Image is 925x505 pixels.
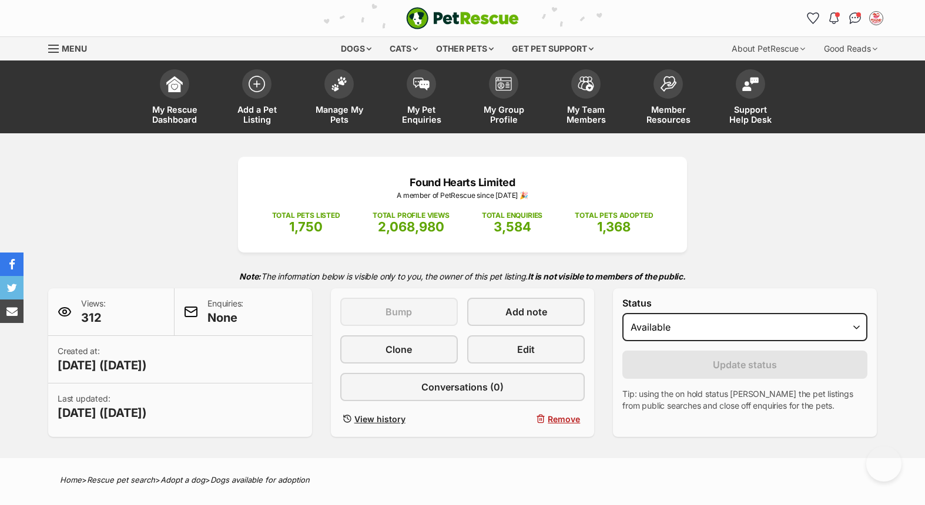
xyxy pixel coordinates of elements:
[622,351,867,379] button: Update status
[467,335,585,363] a: Edit
[81,309,106,326] span: 312
[494,219,531,234] span: 3,584
[373,210,450,221] p: TOTAL PROFILE VIEWS
[866,446,901,482] iframe: Help Scout Beacon - Open
[133,63,216,133] a: My Rescue Dashboard
[559,105,612,124] span: My Team Members
[87,475,155,484] a: Rescue pet search
[333,37,380,60] div: Dogs
[803,9,886,28] ul: Account quick links
[816,37,886,60] div: Good Reads
[386,342,412,356] span: Clone
[395,105,448,124] span: My Pet Enquiries
[48,264,877,288] p: The information below is visible only to you, the owner of this pet listing.
[230,105,283,124] span: Add a Pet Listing
[58,345,147,373] p: Created at:
[723,37,813,60] div: About PetRescue
[622,388,867,412] p: Tip: using the on hold status [PERSON_NAME] the pet listings from public searches and close off e...
[289,219,323,234] span: 1,750
[62,43,87,53] span: Menu
[58,357,147,373] span: [DATE] ([DATE])
[81,298,106,326] p: Views:
[216,63,298,133] a: Add a Pet Listing
[575,210,653,221] p: TOTAL PETS ADOPTED
[870,12,882,24] img: VIC Dogs profile pic
[48,37,95,58] a: Menu
[428,37,502,60] div: Other pets
[597,219,631,234] span: 1,368
[166,76,183,92] img: dashboard-icon-eb2f2d2d3e046f16d808141f083e7271f6b2e854fb5c12c21221c1fb7104beca.svg
[505,305,547,319] span: Add note
[642,105,695,124] span: Member Resources
[331,76,347,92] img: manage-my-pets-icon-02211641906a0b7f246fdf0571729dbe1e7629f14944591b6c1af311fb30b64b.svg
[548,413,580,425] span: Remove
[421,380,504,394] span: Conversations (0)
[867,9,886,28] button: My account
[58,405,147,421] span: [DATE] ([DATE])
[803,9,822,28] a: Favourites
[504,37,602,60] div: Get pet support
[249,76,265,92] img: add-pet-listing-icon-0afa8454b4691262ce3f59096e99ab1cd57d4a30225e0717b998d2c9b9846f56.svg
[495,77,512,91] img: group-profile-icon-3fa3cf56718a62981997c0bc7e787c4b2cf8bcc04b72c1350f741eb67cf2f40e.svg
[713,358,777,372] span: Update status
[313,105,366,124] span: Manage My Pets
[829,12,839,24] img: notifications-46538b983faf8c2785f20acdc204bb7945ddae34d4c08c2a6579f10ce5e182be.svg
[239,271,261,281] strong: Note:
[256,174,669,190] p: Found Hearts Limited
[354,413,405,425] span: View history
[340,373,585,401] a: Conversations (0)
[298,63,380,133] a: Manage My Pets
[406,7,519,29] a: PetRescue
[467,410,585,427] button: Remove
[386,305,412,319] span: Bump
[58,393,147,421] p: Last updated:
[545,63,627,133] a: My Team Members
[467,298,585,326] a: Add note
[724,105,777,124] span: Support Help Desk
[340,335,458,363] a: Clone
[413,78,430,90] img: pet-enquiries-icon-7e3ad2cf08bfb03b45e93fb7055b45f3efa6380592205ae92323e6603595dc1f.svg
[462,63,545,133] a: My Group Profile
[406,7,519,29] img: logo-e224e6f780fb5917bec1dbf3a21bbac754714ae5b6737aabdf751b685950b380.svg
[340,410,458,427] a: View history
[846,9,864,28] a: Conversations
[272,210,340,221] p: TOTAL PETS LISTED
[517,342,535,356] span: Edit
[825,9,843,28] button: Notifications
[340,298,458,326] button: Bump
[477,105,530,124] span: My Group Profile
[578,76,594,92] img: team-members-icon-5396bd8760b3fe7c0b43da4ab00e1e3bb1a5d9ba89233759b79545d2d3fc5d0d.svg
[660,76,676,92] img: member-resources-icon-8e73f808a243e03378d46382f2149f9095a855e16c252ad45f914b54edf8863c.svg
[160,475,205,484] a: Adopt a dog
[256,190,669,201] p: A member of PetRescue since [DATE] 🎉
[622,298,867,308] label: Status
[709,63,792,133] a: Support Help Desk
[60,475,82,484] a: Home
[627,63,709,133] a: Member Resources
[742,77,759,91] img: help-desk-icon-fdf02630f3aa405de69fd3d07c3f3aa587a6932b1a1747fa1d2bba05be0121f9.svg
[380,63,462,133] a: My Pet Enquiries
[148,105,201,124] span: My Rescue Dashboard
[207,309,243,326] span: None
[378,219,444,234] span: 2,068,980
[210,475,310,484] a: Dogs available for adoption
[207,298,243,326] p: Enquiries:
[528,271,686,281] strong: It is not visible to members of the public.
[381,37,426,60] div: Cats
[31,476,894,484] div: > > >
[849,12,862,24] img: chat-41dd97257d64d25036548639549fe6c8038ab92f7586957e7f3b1b290dea8141.svg
[482,210,542,221] p: TOTAL ENQUIRIES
